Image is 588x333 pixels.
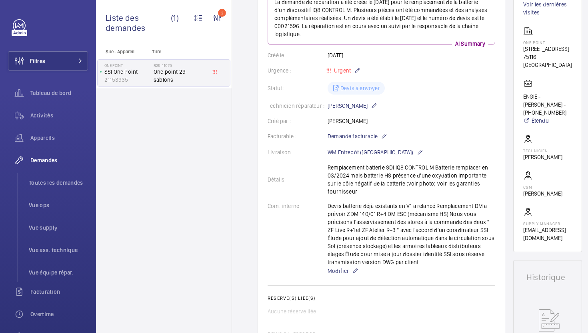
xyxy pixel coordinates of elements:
[523,40,572,45] p: ONE POINT
[526,273,569,281] h1: Historique
[30,288,88,296] span: Facturation
[332,67,351,74] span: Urgent
[104,68,150,76] p: SSI One Point
[104,63,150,68] p: ONE POINT
[523,53,572,69] p: 75116 [GEOGRAPHIC_DATA]
[30,310,88,318] span: Overtime
[29,268,88,276] span: Vue équipe répar.
[29,201,88,209] span: Vue ops
[523,0,572,16] a: Voir les dernières visites
[328,101,377,111] p: [PERSON_NAME]
[523,148,562,153] p: Technicien
[523,93,572,117] p: ENGIE - [PERSON_NAME] - [PHONE_NUMBER]
[30,89,88,97] span: Tableau de bord
[328,147,423,157] p: WM Entrepôt ([GEOGRAPHIC_DATA])
[30,156,88,164] span: Demandes
[96,49,149,54] p: Site - Appareil
[106,13,171,33] span: Liste des demandes
[29,246,88,254] span: Vue ass. technique
[452,40,488,48] p: AI Summary
[523,226,572,242] p: [EMAIL_ADDRESS][DOMAIN_NAME]
[29,224,88,232] span: Vue supply
[268,295,495,301] h2: Réserve(s) liée(s)
[523,45,572,53] p: [STREET_ADDRESS]
[328,132,378,140] span: Demande facturable
[523,190,562,198] p: [PERSON_NAME]
[30,134,88,142] span: Appareils
[523,221,572,226] p: Supply manager
[29,179,88,187] span: Toutes les demandes
[30,111,88,119] span: Activités
[30,57,45,65] span: Filtres
[523,117,572,125] a: Étendu
[152,49,205,54] p: Titre
[104,76,150,84] p: 21153935
[523,153,562,161] p: [PERSON_NAME]
[328,267,349,275] span: Modifier
[154,68,206,84] span: One point 29 sablons
[523,185,562,190] p: CSM
[8,51,88,71] button: Filtres
[154,63,206,68] h2: R25-11076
